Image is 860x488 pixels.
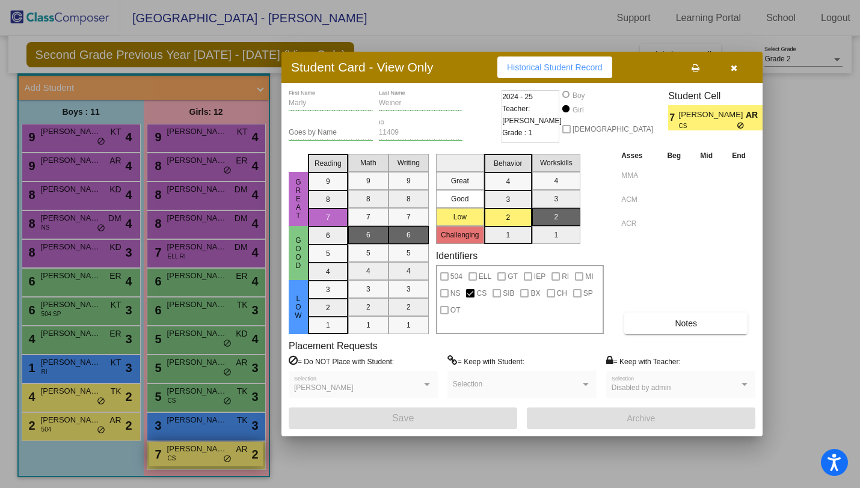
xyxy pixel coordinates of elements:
[450,303,461,317] span: OT
[679,121,737,130] span: CS
[675,319,697,328] span: Notes
[562,269,569,284] span: RI
[621,191,654,209] input: assessment
[657,149,690,162] th: Beg
[289,340,378,352] label: Placement Requests
[476,286,487,300] span: CS
[527,407,755,429] button: Archive
[447,355,524,367] label: = Keep with Student:
[668,90,773,102] h3: Student Cell
[612,383,671,392] span: Disabled by admin
[763,111,773,125] span: 2
[497,56,612,78] button: Historical Student Record
[746,109,763,121] span: AR
[621,166,654,185] input: assessment
[530,286,540,300] span: BX
[450,286,461,300] span: NS
[289,355,394,367] label: = Do NOT Place with Student:
[379,129,463,137] input: Enter ID
[618,149,657,162] th: Asses
[508,269,518,284] span: GT
[293,236,304,270] span: Good
[294,383,354,392] span: [PERSON_NAME]
[502,91,533,103] span: 2024 - 25
[722,149,755,162] th: End
[293,294,304,320] span: Low
[293,178,304,220] span: Great
[627,413,656,423] span: Archive
[583,286,593,300] span: SP
[606,355,681,367] label: = Keep with Teacher:
[289,129,373,137] input: goes by name
[572,90,585,101] div: Boy
[507,63,603,72] span: Historical Student Record
[679,109,746,121] span: [PERSON_NAME]
[621,215,654,233] input: assessment
[450,269,462,284] span: 504
[557,286,567,300] span: CH
[690,149,722,162] th: Mid
[572,105,584,115] div: Girl
[502,103,562,127] span: Teacher: [PERSON_NAME]
[479,269,491,284] span: ELL
[573,122,653,136] span: [DEMOGRAPHIC_DATA]
[624,313,748,334] button: Notes
[668,111,678,125] span: 7
[503,286,514,300] span: SIB
[291,59,434,75] h3: Student Card - View Only
[436,250,478,261] label: Identifiers
[534,269,545,284] span: IEP
[289,407,517,429] button: Save
[392,413,414,423] span: Save
[585,269,593,284] span: MI
[502,127,532,139] span: Grade : 1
